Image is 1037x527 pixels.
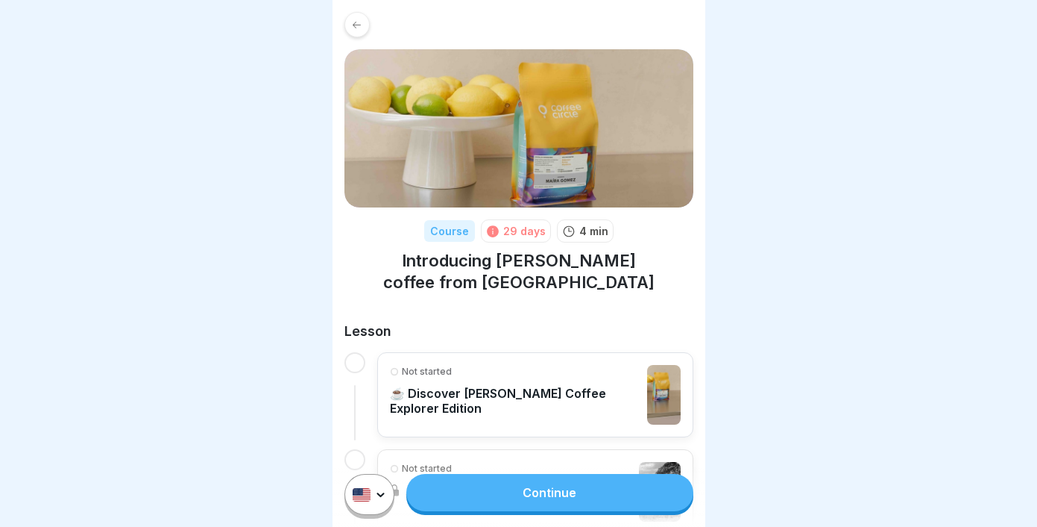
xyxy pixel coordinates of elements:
[503,223,546,239] div: 29 days
[390,365,681,425] a: Not started☕ Discover [PERSON_NAME] Coffee Explorer Edition
[353,488,371,502] img: us.svg
[390,386,640,416] p: ☕ Discover [PERSON_NAME] Coffee Explorer Edition
[406,474,693,511] a: Continue
[344,250,693,293] h1: Introducing [PERSON_NAME] coffee from [GEOGRAPHIC_DATA]
[344,49,693,208] img: dgqjoierlop7afwbaof655oy.png
[424,220,475,242] div: Course
[647,365,681,425] img: s8u7f0e22a7jo10k4niqskok.png
[402,365,452,378] p: Not started
[579,223,608,239] p: 4 min
[344,322,693,340] h2: Lesson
